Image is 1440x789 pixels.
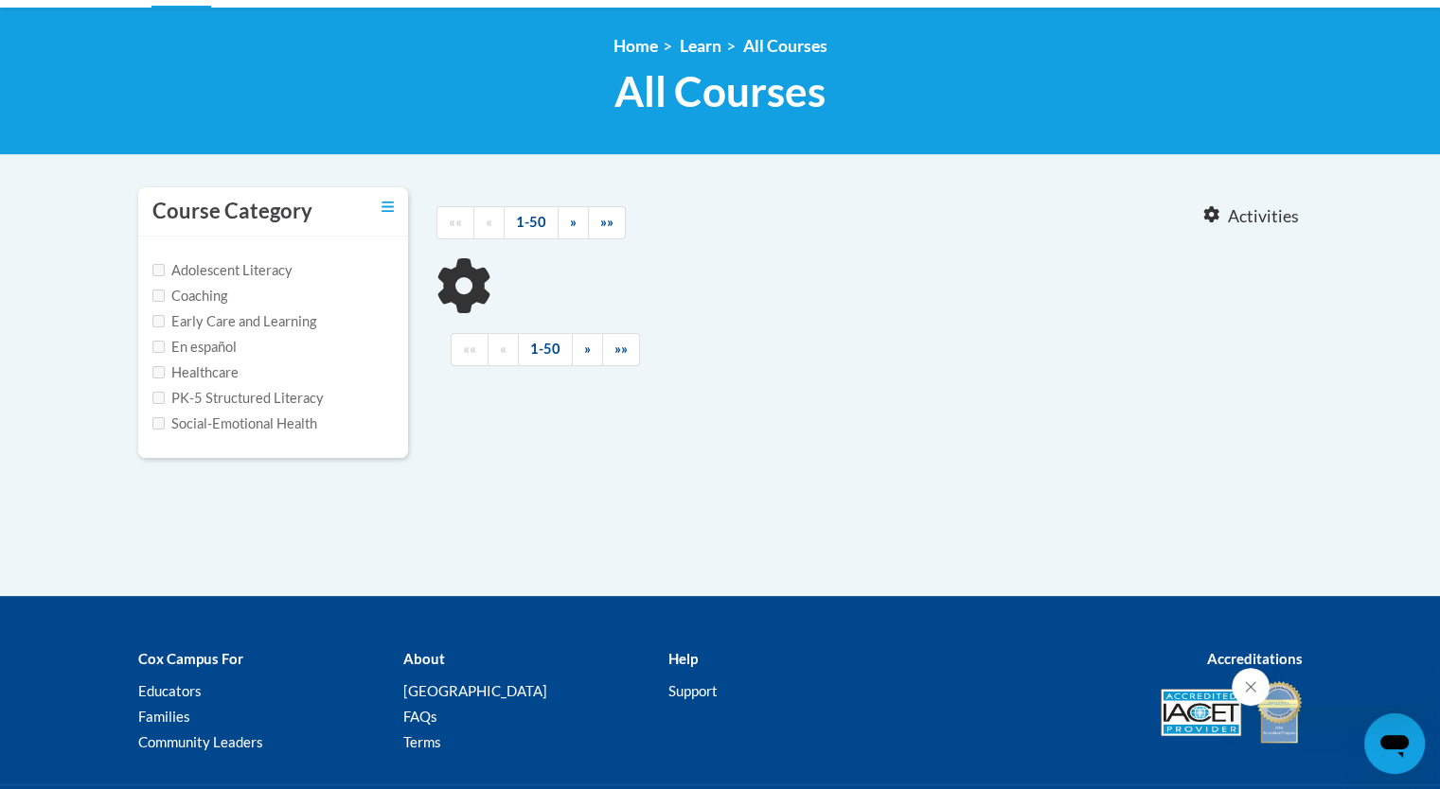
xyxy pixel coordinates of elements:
a: Next [558,206,589,239]
a: Toggle collapse [382,197,394,218]
a: Terms [402,733,440,750]
a: [GEOGRAPHIC_DATA] [402,682,546,699]
a: Next [572,333,603,366]
a: Previous [488,333,519,366]
label: Social-Emotional Health [152,413,317,434]
a: 1-50 [504,206,559,239]
a: End [588,206,626,239]
a: Support [667,682,717,699]
a: End [602,333,640,366]
a: Begining [451,333,489,366]
a: Community Leaders [138,733,263,750]
iframe: Message from company [1277,664,1425,706]
a: FAQs [402,708,436,725]
input: Checkbox for Options [152,366,165,378]
span: »» [600,214,613,230]
iframe: Button to launch messaging window [1364,713,1425,774]
a: 1-50 [518,333,573,366]
span: « [486,214,492,230]
iframe: Close message [1232,668,1270,706]
label: Early Care and Learning [152,311,316,332]
span: «« [463,341,476,357]
input: Checkbox for Options [152,264,165,276]
a: Previous [473,206,505,239]
h3: Course Category [152,197,312,226]
label: Healthcare [152,362,239,383]
b: Accreditations [1207,650,1303,667]
span: »» [614,341,628,357]
b: Cox Campus For [138,650,243,667]
label: PK-5 Structured Literacy [152,388,324,409]
a: Home [613,36,658,56]
a: Begining [436,206,474,239]
span: All Courses [614,66,826,116]
input: Checkbox for Options [152,341,165,353]
label: En español [152,337,237,358]
a: Families [138,708,190,725]
img: Accredited IACET® Provider [1161,689,1241,736]
span: « [500,341,507,357]
label: Coaching [152,286,227,307]
img: IDA® Accredited [1255,679,1303,745]
input: Checkbox for Options [152,392,165,404]
input: Checkbox for Options [152,289,165,302]
b: Help [667,650,697,667]
a: Educators [138,682,202,699]
a: Learn [680,36,721,56]
span: Hi. How can we help? [11,13,153,28]
label: Adolescent Literacy [152,260,293,281]
b: About [402,650,444,667]
span: «« [449,214,462,230]
span: » [584,341,591,357]
span: » [570,214,577,230]
input: Checkbox for Options [152,417,165,430]
input: Checkbox for Options [152,315,165,327]
a: All Courses [743,36,827,56]
span: Activities [1228,206,1299,227]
